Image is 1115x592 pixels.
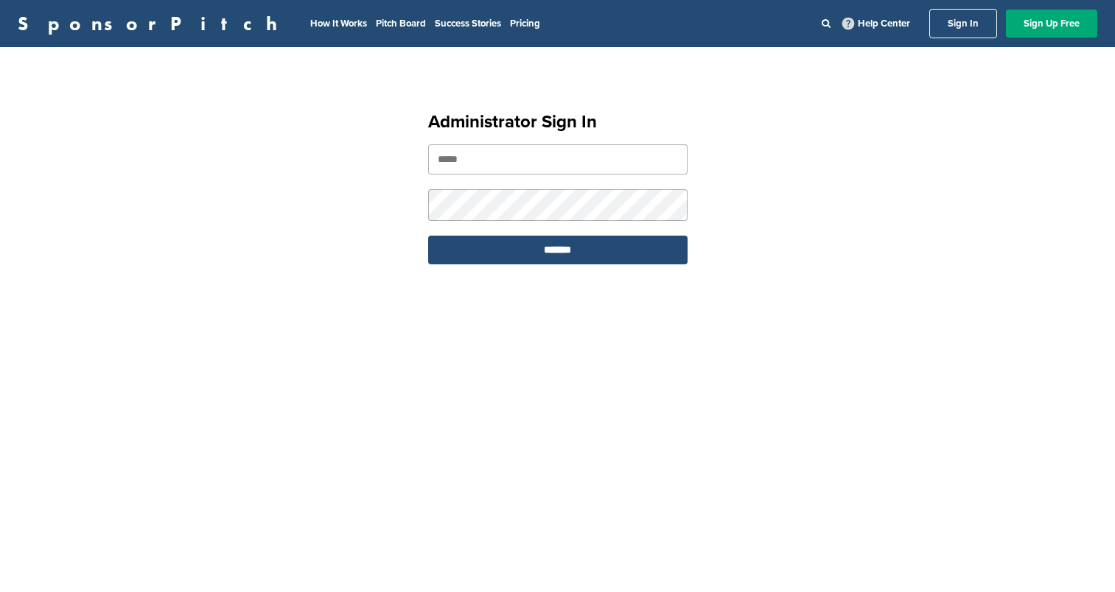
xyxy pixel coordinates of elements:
a: Sign In [929,9,997,38]
a: Pricing [510,18,540,29]
a: Help Center [839,15,913,32]
h1: Administrator Sign In [428,109,688,135]
a: Success Stories [435,18,501,29]
a: SponsorPitch [18,14,287,33]
a: How It Works [310,18,367,29]
a: Pitch Board [376,18,426,29]
a: Sign Up Free [1006,10,1097,38]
